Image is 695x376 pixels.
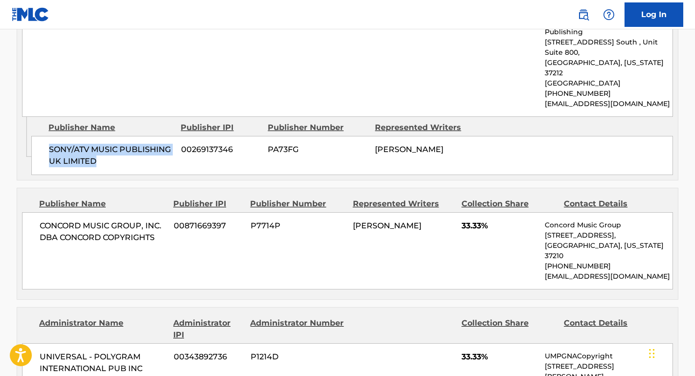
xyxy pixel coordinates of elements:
div: Represented Writers [353,198,454,210]
p: [GEOGRAPHIC_DATA] [545,78,672,88]
span: 00343892736 [174,351,243,363]
p: [GEOGRAPHIC_DATA], [US_STATE] 37210 [545,241,672,261]
p: UMPGNACopyright [545,351,672,361]
span: 00871669397 [174,220,243,232]
div: Collection Share [462,198,556,210]
div: Glisser [649,339,655,368]
div: Widget de chat [646,329,695,376]
p: Concord Music Group [545,220,672,230]
div: Contact Details [564,198,659,210]
span: [PERSON_NAME] [375,145,443,154]
div: Help [599,5,619,24]
span: 33.33% [462,351,537,363]
div: Publisher IPI [173,198,243,210]
div: Publisher Name [48,122,173,133]
p: [EMAIL_ADDRESS][DOMAIN_NAME] [545,99,672,109]
a: Public Search [574,5,593,24]
div: Contact Details [564,317,659,341]
span: P1214D [251,351,346,363]
div: Publisher Number [250,198,345,210]
p: [STREET_ADDRESS], [545,230,672,241]
img: MLC Logo [12,7,49,22]
div: Administrator Name [39,317,166,341]
div: Collection Share [462,317,556,341]
div: Publisher IPI [181,122,260,133]
div: Administrator IPI [173,317,243,341]
div: Publisher Name [39,198,166,210]
span: UNIVERSAL - POLYGRAM INTERNATIONAL PUB INC [40,351,166,375]
p: [GEOGRAPHIC_DATA], [US_STATE] 37212 [545,58,672,78]
span: P7714P [251,220,346,232]
div: Administrator Number [250,317,345,341]
span: 00269137346 [181,144,260,155]
span: PA73FG [268,144,368,155]
span: 33.33% [462,220,537,232]
p: [PHONE_NUMBER] [545,88,672,99]
span: [PERSON_NAME] [353,221,421,230]
p: [PHONE_NUMBER] [545,261,672,271]
img: help [603,9,615,21]
iframe: Chat Widget [646,329,695,376]
p: [EMAIL_ADDRESS][DOMAIN_NAME] [545,271,672,282]
a: Log In [625,2,683,27]
div: Represented Writers [375,122,475,133]
span: CONCORD MUSIC GROUP, INC. DBA CONCORD COPYRIGHTS [40,220,166,243]
img: search [578,9,589,21]
div: Publisher Number [268,122,368,133]
p: [STREET_ADDRESS] South , Unit Suite 800, [545,37,672,58]
span: SONY/ATV MUSIC PUBLISHING UK LIMITED [49,144,174,167]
